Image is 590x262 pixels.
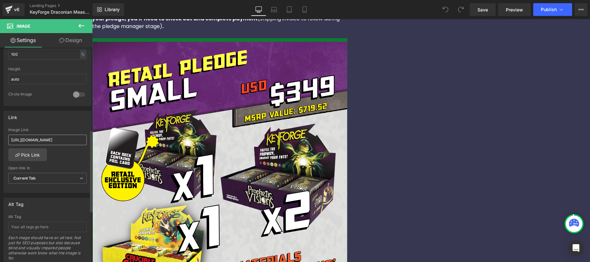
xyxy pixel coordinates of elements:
[8,74,87,84] input: auto
[8,222,87,232] input: Your alt tags go here
[80,50,86,59] div: %
[297,3,312,16] a: Mobile
[8,198,24,207] div: Alt Tag
[8,148,47,161] a: Pick Link
[506,6,523,13] span: Preview
[498,3,531,16] a: Preview
[17,24,30,29] span: Image
[8,92,67,98] div: Circle Image
[8,166,87,170] div: Open link In
[13,176,36,181] b: Current Tab
[575,3,587,16] button: More
[105,7,120,12] span: Library
[477,6,488,13] span: Save
[70,4,71,11] strong: .
[8,128,87,132] div: Image Link
[266,3,282,16] a: Laptop
[8,215,87,219] div: Alt Tag
[282,3,297,16] a: Tablet
[439,3,452,16] button: Undo
[454,3,467,16] button: Redo
[8,135,87,145] input: https://your-shop.myshopify.com
[30,3,103,8] a: Landing Pages
[8,111,17,120] div: Link
[30,10,91,15] span: KeyForge Draconian Measures Retailer Information Page
[251,3,266,16] a: Desktop
[13,5,21,14] div: v6
[541,7,557,12] span: Publish
[92,3,124,16] a: New Library
[568,240,584,256] div: Open Intercom Messenger
[48,33,94,47] a: Design
[3,3,25,16] a: v6
[8,49,87,60] input: auto
[533,3,572,16] button: Publish
[8,67,87,71] div: Height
